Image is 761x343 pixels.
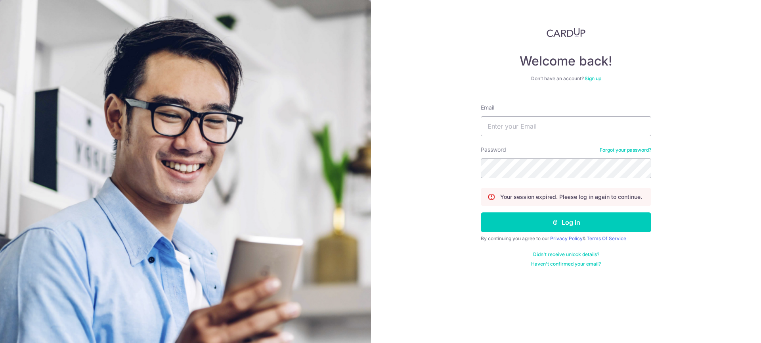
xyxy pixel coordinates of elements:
label: Password [481,146,506,154]
a: Haven't confirmed your email? [531,261,601,267]
label: Email [481,104,494,112]
a: Didn't receive unlock details? [533,251,599,258]
h4: Welcome back! [481,53,651,69]
button: Log in [481,212,651,232]
img: CardUp Logo [547,28,585,37]
a: Sign up [585,75,601,81]
a: Forgot your password? [600,147,651,153]
p: Your session expired. Please log in again to continue. [500,193,642,201]
a: Terms Of Service [587,235,626,241]
div: By continuing you agree to our & [481,235,651,242]
input: Enter your Email [481,116,651,136]
div: Don’t have an account? [481,75,651,82]
a: Privacy Policy [550,235,583,241]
